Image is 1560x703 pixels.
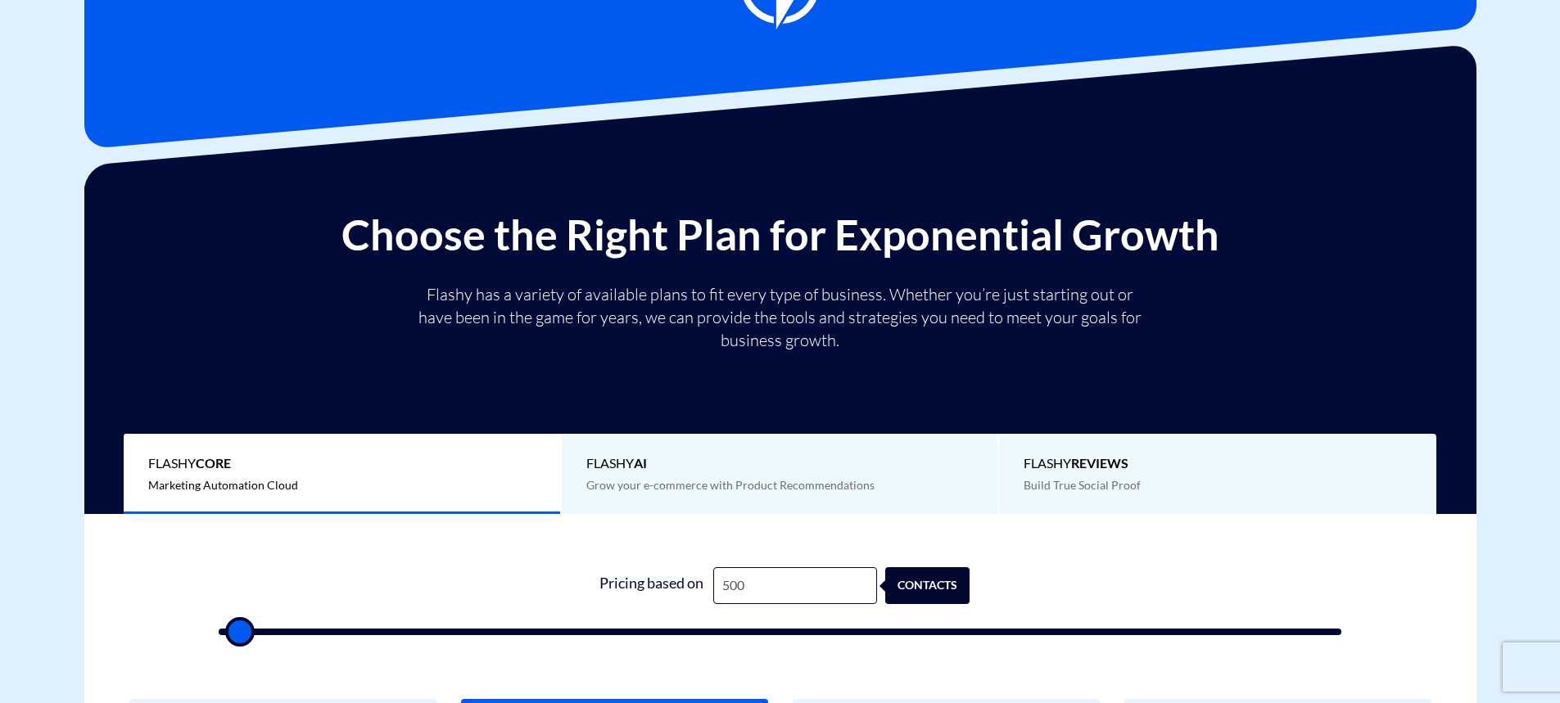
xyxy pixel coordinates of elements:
b: Core [196,455,231,471]
span: Flashy [148,454,536,473]
span: Flashy [1024,454,1412,473]
div: Pricing based on [590,567,713,604]
span: Grow your e-commerce with Product Recommendations [586,478,875,492]
div: contacts [902,567,986,604]
h2: Choose the Right Plan for Exponential Growth [97,211,1464,258]
p: Flashy has a variety of available plans to fit every type of business. Whether you’re just starti... [412,283,1149,352]
b: AI [634,455,647,471]
b: REVIEWS [1071,455,1128,471]
span: Marketing Automation Cloud [148,478,298,492]
span: Flashy [586,454,974,473]
span: Build True Social Proof [1024,478,1141,492]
